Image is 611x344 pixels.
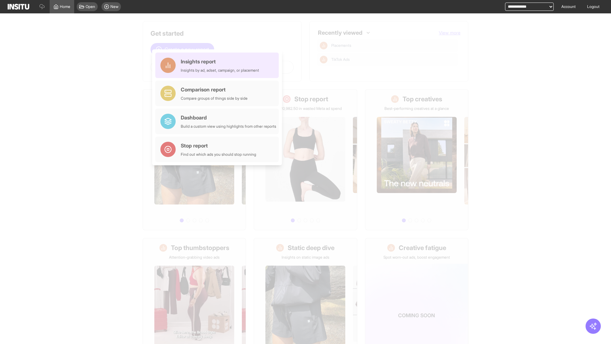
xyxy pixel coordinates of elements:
[181,86,248,93] div: Comparison report
[181,114,276,121] div: Dashboard
[181,58,259,65] div: Insights report
[110,4,118,9] span: New
[60,4,70,9] span: Home
[181,68,259,73] div: Insights by ad, adset, campaign, or placement
[181,142,256,149] div: Stop report
[181,152,256,157] div: Find out which ads you should stop running
[86,4,95,9] span: Open
[181,96,248,101] div: Compare groups of things side by side
[181,124,276,129] div: Build a custom view using highlights from other reports
[8,4,29,10] img: Logo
